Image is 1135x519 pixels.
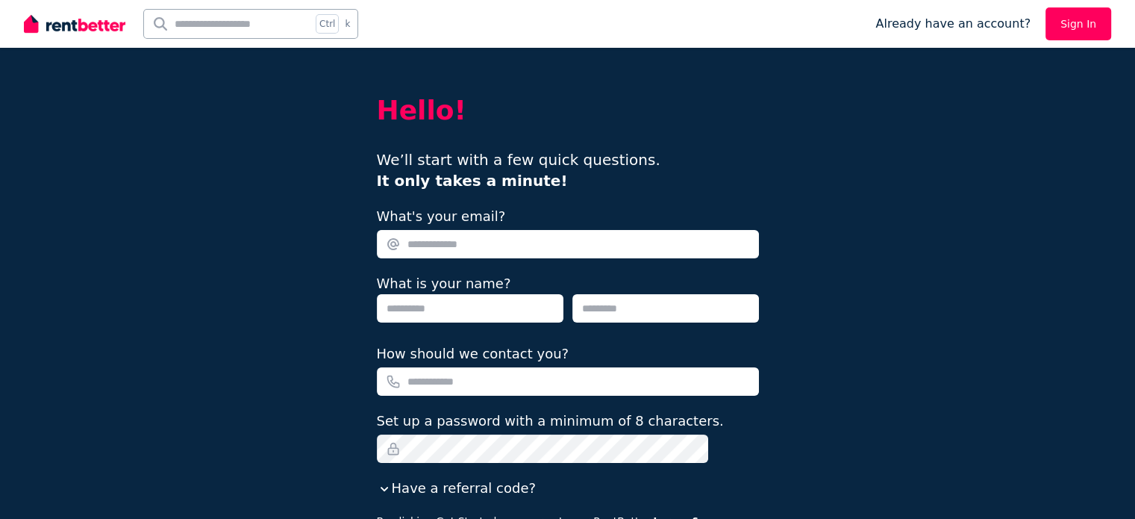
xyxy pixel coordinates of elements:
label: How should we contact you? [377,344,569,364]
a: Sign In [1045,7,1111,40]
img: RentBetter [24,13,125,35]
label: Set up a password with a minimum of 8 characters. [377,411,724,432]
h2: Hello! [377,96,759,125]
span: Already have an account? [875,15,1031,33]
b: It only takes a minute! [377,172,568,190]
span: Ctrl [316,14,339,34]
label: What is your name? [377,276,511,291]
span: We’ll start with a few quick questions. [377,151,660,190]
span: k [345,18,350,30]
label: What's your email? [377,206,506,227]
button: Have a referral code? [377,478,536,499]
